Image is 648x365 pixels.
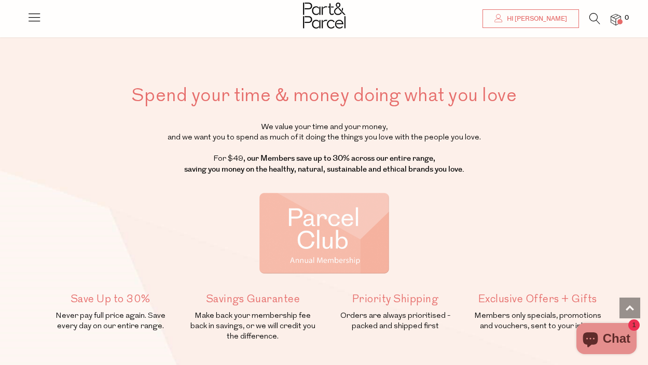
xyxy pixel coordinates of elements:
[504,15,567,23] span: Hi [PERSON_NAME]
[573,323,640,357] inbox-online-store-chat: Shopify online store chat
[482,9,579,28] a: Hi [PERSON_NAME]
[45,291,176,307] h5: Save Up to 30%
[303,3,346,29] img: Part&Parcel
[329,311,461,332] p: Orders are always prioritised - packed and shipped first
[187,291,319,307] h5: Savings Guarantee
[45,311,176,332] p: Never pay full price again. Save every day on our entire range.
[472,311,603,332] p: Members only specials, promotions and vouchers, sent to your inbox.
[45,83,603,108] h1: Spend your time & money doing what you love
[184,153,464,175] strong: , our Members save up to 30% across our entire range, saving you money on the healthy, natural, s...
[622,13,631,23] span: 0
[472,291,603,307] h5: Exclusive Offers + Gifts
[187,311,319,342] p: Make back your membership fee back in savings, or we will credit you the difference.
[329,291,461,307] h5: Priority Shipping
[611,14,621,25] a: 0
[45,122,603,175] p: We value your time and your money, and we want you to spend as much of it doing the things you lo...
